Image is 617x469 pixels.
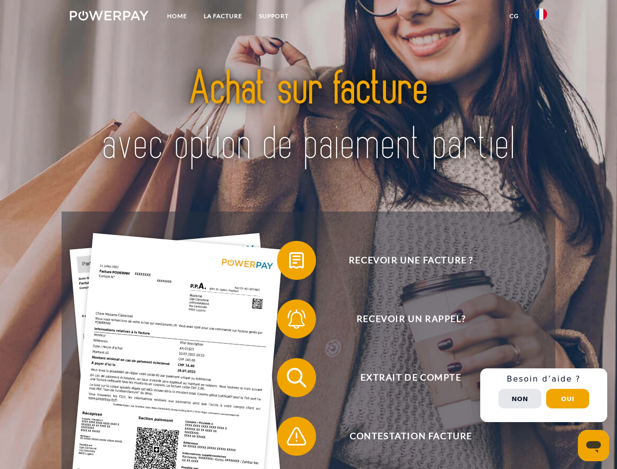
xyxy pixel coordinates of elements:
button: Oui [546,389,589,408]
a: LA FACTURE [195,7,251,25]
button: Contestation Facture [277,417,531,456]
button: Recevoir une facture ? [277,241,531,280]
img: qb_search.svg [284,365,309,390]
span: Recevoir un rappel? [291,299,531,339]
h3: Besoin d’aide ? [486,374,601,384]
img: title-powerpay_fr.svg [93,47,524,187]
span: Extrait de compte [291,358,531,397]
span: Recevoir une facture ? [291,241,531,280]
button: Extrait de compte [277,358,531,397]
span: Contestation Facture [291,417,531,456]
img: logo-powerpay-white.svg [70,11,149,21]
button: Non [498,389,541,408]
img: qb_warning.svg [284,424,309,448]
img: qb_bill.svg [284,248,309,273]
img: qb_bell.svg [284,307,309,331]
a: CG [501,7,527,25]
a: Home [159,7,195,25]
iframe: Bouton de lancement de la fenêtre de messagerie [578,430,609,461]
button: Recevoir un rappel? [277,299,531,339]
div: Schnellhilfe [480,368,607,422]
a: Support [251,7,297,25]
img: fr [535,8,547,20]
